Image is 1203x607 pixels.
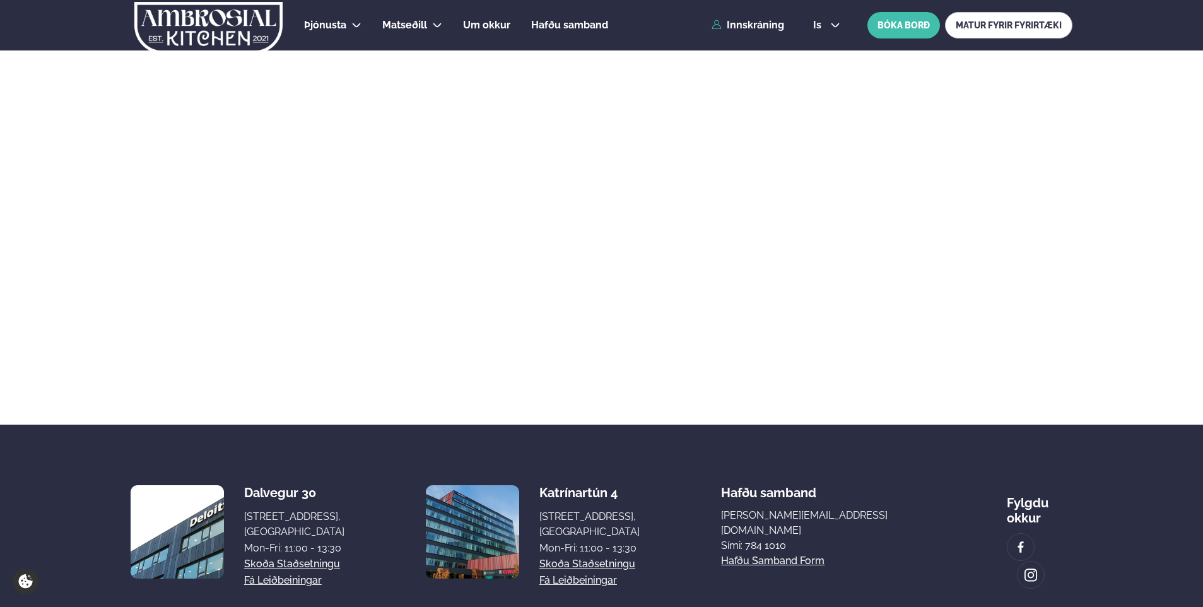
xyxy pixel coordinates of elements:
[1024,568,1038,582] img: image alt
[382,19,427,31] span: Matseðill
[539,509,640,539] div: [STREET_ADDRESS], [GEOGRAPHIC_DATA]
[244,557,340,572] a: Skoða staðsetningu
[539,573,617,588] a: Fá leiðbeiningar
[721,508,925,538] a: [PERSON_NAME][EMAIL_ADDRESS][DOMAIN_NAME]
[382,18,427,33] a: Matseðill
[867,12,940,38] button: BÓKA BORÐ
[539,541,640,556] div: Mon-Fri: 11:00 - 13:30
[463,19,510,31] span: Um okkur
[13,569,38,594] a: Cookie settings
[721,538,925,553] p: Sími: 784 1010
[1018,562,1044,588] a: image alt
[426,485,519,579] img: image alt
[463,18,510,33] a: Um okkur
[1007,534,1034,560] a: image alt
[304,19,346,31] span: Þjónusta
[803,20,850,30] button: is
[945,12,1072,38] a: MATUR FYRIR FYRIRTÆKI
[813,20,825,30] span: is
[721,475,816,500] span: Hafðu samband
[721,553,824,569] a: Hafðu samband form
[712,20,784,31] a: Innskráning
[133,2,284,54] img: logo
[131,485,224,579] img: image alt
[304,18,346,33] a: Þjónusta
[1007,485,1072,526] div: Fylgdu okkur
[531,19,608,31] span: Hafðu samband
[244,573,322,588] a: Fá leiðbeiningar
[244,509,344,539] div: [STREET_ADDRESS], [GEOGRAPHIC_DATA]
[244,485,344,500] div: Dalvegur 30
[1014,540,1028,555] img: image alt
[531,18,608,33] a: Hafðu samband
[539,557,635,572] a: Skoða staðsetningu
[539,485,640,500] div: Katrínartún 4
[244,541,344,556] div: Mon-Fri: 11:00 - 13:30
